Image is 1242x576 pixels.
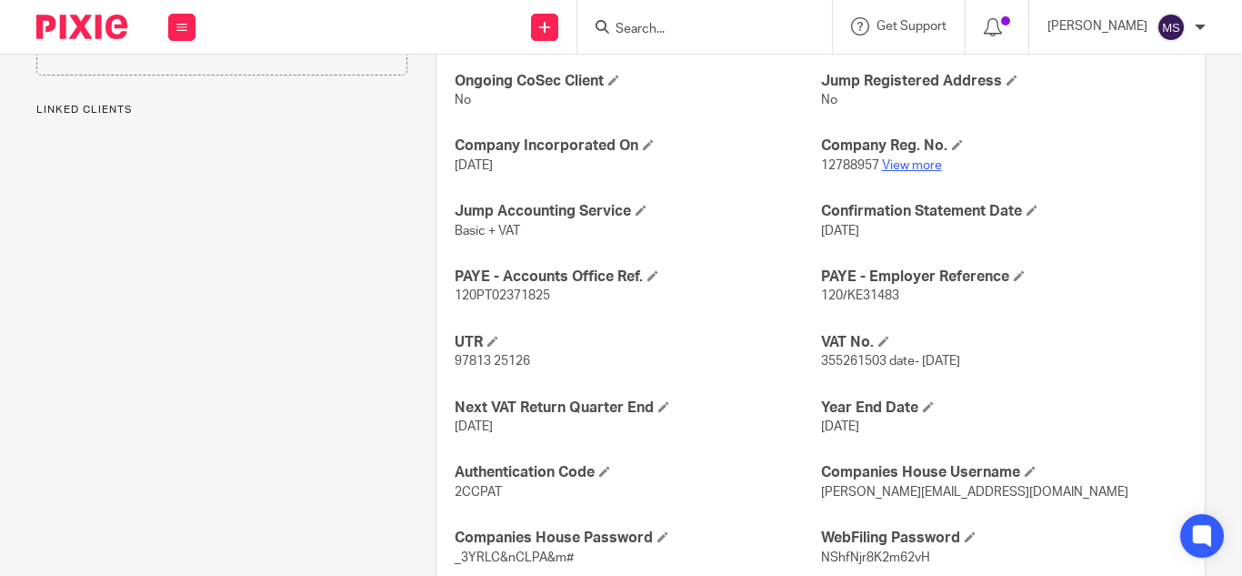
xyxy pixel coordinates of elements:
h4: Authentication Code [455,463,820,482]
span: 97813 25126 [455,355,530,368]
img: svg%3E [1157,13,1186,42]
h4: PAYE - Employer Reference [821,268,1187,287]
h4: Jump Registered Address [821,72,1187,91]
span: _3YRLC&nCLPA&m# [455,551,574,564]
span: No [821,94,837,106]
span: 2CCPAT [455,486,502,499]
p: Linked clients [36,103,407,117]
span: 120/KE31483 [821,289,899,302]
span: [DATE] [455,159,493,172]
input: Search [614,22,777,38]
span: NShfNjr8K2m62vH [821,551,930,564]
h4: Company Reg. No. [821,136,1187,156]
h4: Ongoing CoSec Client [455,72,820,91]
span: [DATE] [821,420,859,433]
span: Get Support [876,20,947,33]
span: No [455,94,471,106]
span: 120PT02371825 [455,289,550,302]
span: 12788957 [821,159,879,172]
h4: Confirmation Statement Date [821,202,1187,221]
h4: Company Incorporated On [455,136,820,156]
a: View more [882,159,942,172]
h4: WebFiling Password [821,529,1187,548]
h4: UTR [455,333,820,352]
span: [DATE] [455,420,493,433]
img: Pixie [36,15,127,39]
p: [PERSON_NAME] [1047,17,1147,35]
span: [DATE] [821,225,859,237]
span: [PERSON_NAME][EMAIL_ADDRESS][DOMAIN_NAME] [821,486,1128,499]
h4: Next VAT Return Quarter End [455,399,820,418]
span: 355261503 date- [DATE] [821,355,960,368]
span: Basic + VAT [455,225,520,237]
h4: Year End Date [821,399,1187,418]
h4: Companies House Password [455,529,820,548]
h4: PAYE - Accounts Office Ref. [455,268,820,287]
h4: VAT No. [821,333,1187,352]
h4: Jump Accounting Service [455,202,820,221]
h4: Companies House Username [821,463,1187,482]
